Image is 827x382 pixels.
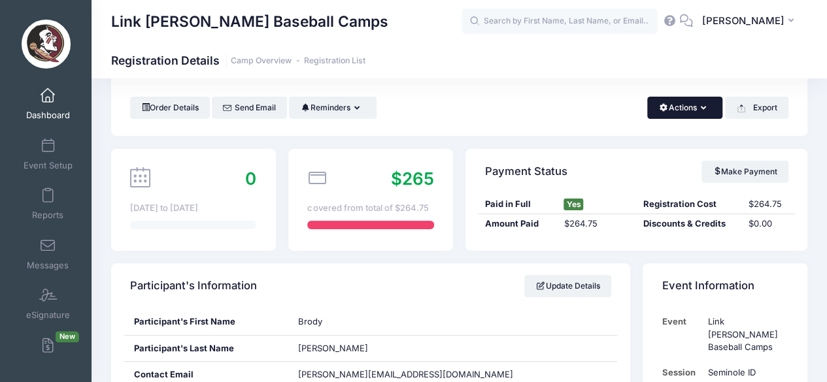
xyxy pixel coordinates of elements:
[725,97,788,119] button: Export
[307,202,433,215] div: covered from total of $264.75
[111,7,388,37] h1: Link [PERSON_NAME] Baseball Camps
[130,97,210,119] a: Order Details
[701,161,788,183] a: Make Payment
[289,97,376,119] button: Reminders
[24,160,73,171] span: Event Setup
[647,97,722,119] button: Actions
[485,153,567,190] h4: Payment Status
[22,20,71,69] img: Link Jarrett Baseball Camps
[17,81,79,127] a: Dashboard
[26,310,70,321] span: eSignature
[742,198,795,211] div: $264.75
[662,309,702,360] td: Event
[742,217,795,231] div: $0.00
[662,268,754,305] h4: Event Information
[462,8,658,35] input: Search by First Name, Last Name, or Email...
[298,316,322,326] span: Brody
[212,97,287,119] a: Send Email
[17,281,79,326] a: eSignature
[124,336,289,362] div: Participant's Last Name
[56,331,79,342] span: New
[391,168,434,189] span: $265
[479,198,558,211] div: Paid in Full
[32,210,63,221] span: Reports
[130,202,256,215] div: [DATE] to [DATE]
[17,131,79,177] a: Event Setup
[558,217,637,231] div: $264.75
[693,7,807,37] button: [PERSON_NAME]
[701,14,784,28] span: [PERSON_NAME]
[26,110,70,121] span: Dashboard
[564,199,583,210] span: Yes
[17,331,79,377] a: InvoicesNew
[130,268,257,305] h4: Participant's Information
[304,56,365,66] a: Registration List
[124,309,289,335] div: Participant's First Name
[298,343,368,353] span: [PERSON_NAME]
[637,217,742,231] div: Discounts & Credits
[298,369,513,379] span: [PERSON_NAME][EMAIL_ADDRESS][DOMAIN_NAME]
[245,168,256,189] span: 0
[17,231,79,277] a: Messages
[17,181,79,227] a: Reports
[524,275,611,297] a: Update Details
[231,56,292,66] a: Camp Overview
[701,309,788,360] td: Link [PERSON_NAME] Baseball Camps
[479,217,558,231] div: Amount Paid
[27,260,69,271] span: Messages
[111,54,365,67] h1: Registration Details
[637,198,742,211] div: Registration Cost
